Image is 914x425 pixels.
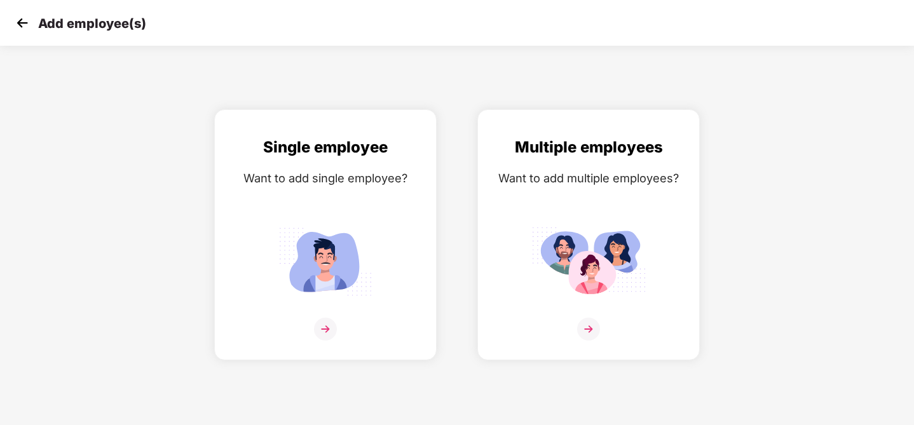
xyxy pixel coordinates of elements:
[268,222,383,301] img: svg+xml;base64,PHN2ZyB4bWxucz0iaHR0cDovL3d3dy53My5vcmcvMjAwMC9zdmciIGlkPSJTaW5nbGVfZW1wbG95ZWUiIH...
[314,318,337,341] img: svg+xml;base64,PHN2ZyB4bWxucz0iaHR0cDovL3d3dy53My5vcmcvMjAwMC9zdmciIHdpZHRoPSIzNiIgaGVpZ2h0PSIzNi...
[491,135,686,159] div: Multiple employees
[228,135,423,159] div: Single employee
[577,318,600,341] img: svg+xml;base64,PHN2ZyB4bWxucz0iaHR0cDovL3d3dy53My5vcmcvMjAwMC9zdmciIHdpZHRoPSIzNiIgaGVpZ2h0PSIzNi...
[491,169,686,187] div: Want to add multiple employees?
[228,169,423,187] div: Want to add single employee?
[13,13,32,32] img: svg+xml;base64,PHN2ZyB4bWxucz0iaHR0cDovL3d3dy53My5vcmcvMjAwMC9zdmciIHdpZHRoPSIzMCIgaGVpZ2h0PSIzMC...
[38,16,146,31] p: Add employee(s)
[531,222,646,301] img: svg+xml;base64,PHN2ZyB4bWxucz0iaHR0cDovL3d3dy53My5vcmcvMjAwMC9zdmciIGlkPSJNdWx0aXBsZV9lbXBsb3llZS...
